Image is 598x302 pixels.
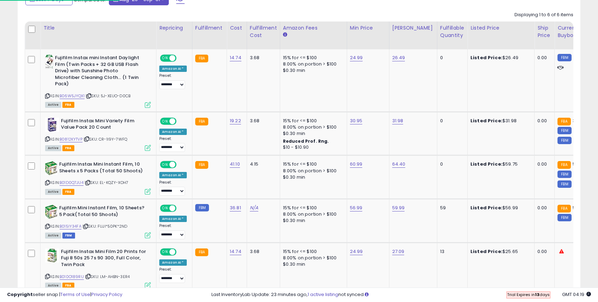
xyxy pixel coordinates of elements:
[440,24,464,39] div: Fulfillable Quantity
[161,205,169,211] span: ON
[283,32,287,38] small: Amazon Fees.
[230,161,240,168] a: 41.10
[230,117,241,124] a: 19.22
[573,137,583,144] span: 30.5
[557,161,571,169] small: FBA
[470,248,503,255] b: Listed Price:
[392,204,405,211] a: 59.99
[537,205,549,211] div: 0.00
[507,292,550,297] span: Trial Expires in days
[60,291,90,298] a: Terms of Use
[85,180,128,185] span: | SKU: EL-KQZY-XOH7
[45,248,59,263] img: 515KZXKZ0bS._SL40_.jpg
[159,24,189,32] div: Repricing
[557,24,594,39] div: Current Buybox Price
[45,189,61,195] span: All listings currently available for purchase on Amazon
[60,93,85,99] a: B06W5JYQX1
[562,291,591,298] span: 2025-09-9 04:19 GMT
[159,129,187,135] div: Amazon AI *
[283,217,341,224] div: $0.30 min
[161,118,169,124] span: ON
[211,291,591,298] div: Last InventoryLab Update: 23 minutes ago, not synced.
[440,55,462,61] div: 0
[283,144,341,150] div: $10 - $10.90
[86,93,130,99] span: | SKU: 5J-XEUO-D0CB
[195,24,224,32] div: Fulfillment
[250,118,275,124] div: 3.68
[392,248,405,255] a: 27.09
[159,223,187,239] div: Preset:
[470,248,529,255] div: $25.65
[230,204,241,211] a: 36.81
[230,248,241,255] a: 14.74
[45,55,53,69] img: 414hq-4-Q-L._SL40_.jpg
[159,172,187,178] div: Amazon AI *
[161,249,169,255] span: ON
[45,161,57,175] img: 51HtZnhWfgL._SL40_.jpg
[557,180,571,188] small: FBM
[85,274,130,279] span: | SKU: LM-AHBN-3ER4
[159,136,187,152] div: Preset:
[62,233,75,239] span: FBM
[61,118,147,132] b: Fujifilm Instax Mini Variety Film Value Pack 20 Count
[573,127,583,134] span: 28.2
[45,118,59,132] img: 51Cb8p0CQ2L._SL40_.jpg
[60,223,81,229] a: B015IY34FA
[440,248,462,255] div: 13
[470,161,529,167] div: $59.75
[470,118,529,124] div: $31.98
[45,161,151,194] div: ASIN:
[573,161,585,167] span: 58.95
[62,145,74,151] span: FBA
[195,161,208,169] small: FBA
[60,136,82,142] a: B0812KYTVP
[350,117,363,124] a: 30.95
[573,54,585,61] span: 21.95
[7,291,122,298] div: seller snap | |
[557,205,571,212] small: FBA
[537,24,551,39] div: Ship Price
[537,161,549,167] div: 0.00
[159,216,187,222] div: Amazon AI *
[60,180,84,186] a: B01D0Q7JU4
[250,161,275,167] div: 4.15
[440,118,462,124] div: 0
[392,24,434,32] div: [PERSON_NAME]
[159,180,187,196] div: Preset:
[470,204,503,211] b: Listed Price:
[350,54,363,61] a: 24.99
[7,291,33,298] strong: Copyright
[283,124,341,130] div: 8.00% on portion > $100
[250,204,258,211] a: N/A
[537,248,549,255] div: 0.00
[159,259,187,266] div: Amazon AI *
[61,248,147,270] b: Fujifilm Instax Mini Film 20 Prints for Fuji 8 50s 25 7s 90 300, Full Color, Twin Pack
[84,136,127,142] span: | SKU: CR-1I9Y-7WFQ
[283,168,341,174] div: 8.00% on portion > $100
[175,249,187,255] span: OFF
[573,214,586,221] span: 55.02
[230,24,244,32] div: Cost
[350,161,363,168] a: 60.99
[283,55,341,61] div: 15% for <= $100
[283,211,341,217] div: 8.00% on portion > $100
[514,12,573,18] div: Displaying 1 to 6 of 6 items
[45,205,57,219] img: 517Tr8XmRAL._SL40_.jpg
[283,255,341,261] div: 8.00% on portion > $100
[175,118,187,124] span: OFF
[159,267,187,283] div: Preset:
[573,171,586,178] span: 55.59
[470,24,531,32] div: Listed Price
[82,223,127,229] span: | SKU: FUJI*50PK*2ND
[159,66,187,72] div: Amazon AI *
[283,261,341,267] div: $0.30 min
[557,54,571,61] small: FBM
[62,102,74,108] span: FBA
[308,291,338,298] a: 1 active listing
[557,171,571,178] small: FBM
[470,55,529,61] div: $26.49
[59,205,145,220] b: Fujifilm Mini Instant Film, 10 Sheets?5 Pack(Total 50 Shoots)
[175,162,187,168] span: OFF
[557,127,571,134] small: FBM
[350,24,386,32] div: Min Price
